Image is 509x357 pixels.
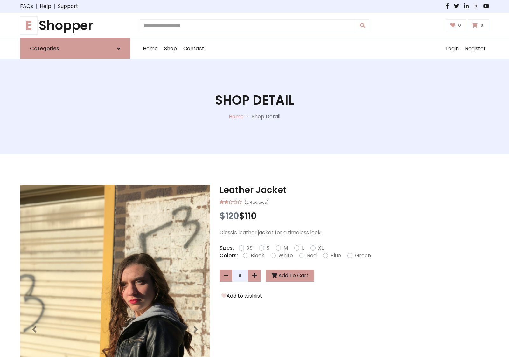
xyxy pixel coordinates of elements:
a: Contact [180,38,207,59]
p: Sizes: [220,244,234,252]
h3: $ [220,211,489,222]
h1: Shopper [20,18,130,33]
label: Red [307,252,317,259]
p: Classic leather jacket for a timeless look. [220,229,489,237]
p: Colors: [220,252,238,259]
span: $120 [220,210,239,222]
label: Green [355,252,371,259]
p: - [244,113,252,120]
button: Add to wishlist [220,292,264,300]
span: E [20,16,38,35]
span: 0 [479,23,485,28]
h3: Leather Jacket [220,185,489,196]
label: L [302,244,304,252]
a: Login [443,38,462,59]
button: Add To Cart [266,270,314,282]
label: M [283,244,288,252]
label: XL [318,244,324,252]
a: Shop [161,38,180,59]
label: Black [251,252,264,259]
span: 0 [457,23,463,28]
a: Home [229,113,244,120]
label: White [278,252,293,259]
span: | [51,3,58,10]
span: 110 [245,210,256,222]
a: Categories [20,38,130,59]
h6: Categories [30,45,59,51]
label: Blue [331,252,341,259]
label: XS [247,244,253,252]
a: EShopper [20,18,130,33]
a: Register [462,38,489,59]
label: S [267,244,269,252]
span: | [33,3,40,10]
h1: Shop Detail [215,93,294,108]
a: 0 [468,19,489,31]
a: Help [40,3,51,10]
small: (2 Reviews) [244,198,268,206]
a: Support [58,3,78,10]
a: FAQs [20,3,33,10]
a: 0 [446,19,467,31]
p: Shop Detail [252,113,280,120]
a: Home [140,38,161,59]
